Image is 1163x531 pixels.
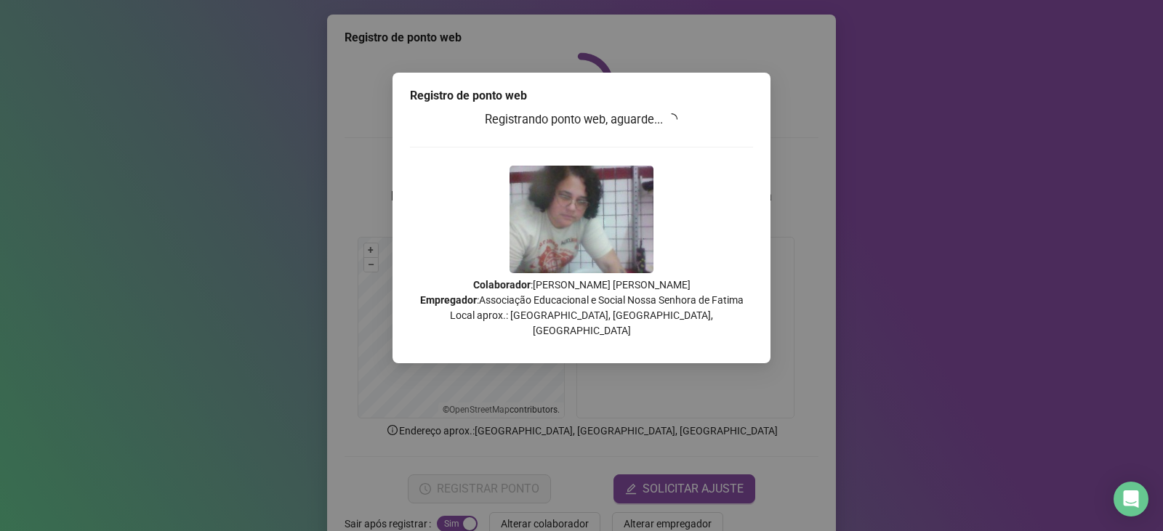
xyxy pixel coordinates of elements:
div: Open Intercom Messenger [1114,482,1148,516]
img: Z [510,166,653,273]
strong: Colaborador [473,279,531,291]
strong: Empregador [420,294,477,306]
span: loading [666,113,677,125]
p: : [PERSON_NAME] [PERSON_NAME] : Associação Educacional e Social Nossa Senhora de Fatima Local apr... [410,277,753,339]
div: Registro de ponto web [410,87,753,105]
h3: Registrando ponto web, aguarde... [410,110,753,129]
